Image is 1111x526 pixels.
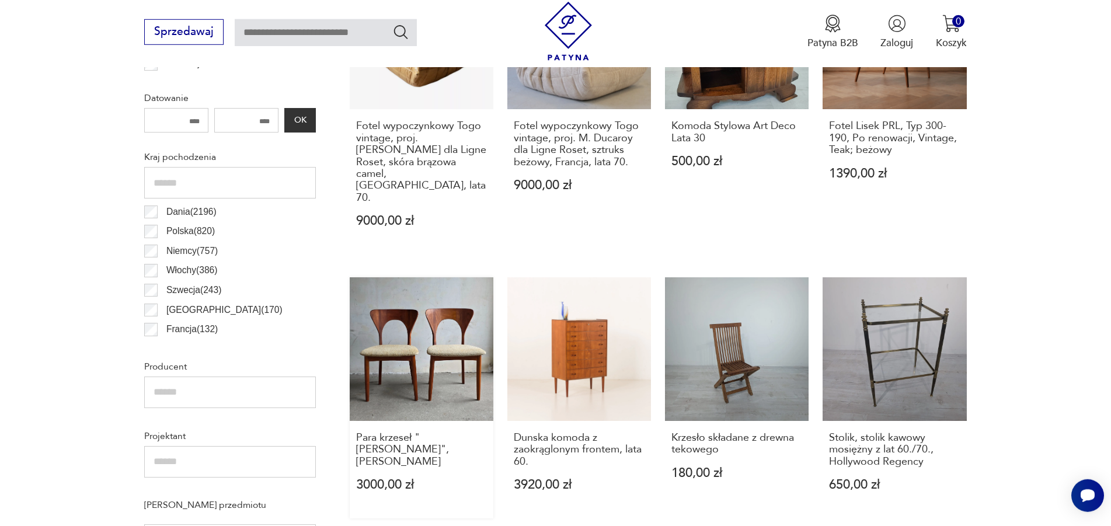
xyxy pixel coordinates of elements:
a: Sprzedawaj [144,28,223,37]
p: Czechy ( 120 ) [166,342,218,357]
p: 1390,00 zł [829,168,960,180]
p: Patyna B2B [807,36,858,50]
h3: Fotel Lisek PRL, Typ 300-190, Po renowacji, Vintage, Teak; beżowy [829,120,960,156]
p: [GEOGRAPHIC_DATA] ( 170 ) [166,302,283,318]
p: 500,00 zł [671,155,803,168]
h3: Komoda Stylowa Art Deco Lata 30 [671,120,803,144]
p: 650,00 zł [829,479,960,491]
a: Krzesło składane z drewna tekowegoKrzesło składane z drewna tekowego180,00 zł [665,277,809,519]
p: 180,00 zł [671,467,803,479]
p: 9000,00 zł [356,215,487,227]
h3: Fotel wypoczynkowy Togo vintage, proj. M. Ducaroy dla Ligne Roset, sztruks beżowy, Francja, lata 70. [514,120,645,168]
img: Ikona medalu [824,15,842,33]
p: Szwecja ( 243 ) [166,283,222,298]
button: Zaloguj [880,15,913,50]
a: Stolik, stolik kawowy mosiężny z lat 60./70., Hollywood RegencyStolik, stolik kawowy mosiężny z l... [823,277,966,519]
button: Patyna B2B [807,15,858,50]
p: 9000,00 zł [514,179,645,191]
img: Patyna - sklep z meblami i dekoracjami vintage [539,2,598,61]
img: Ikonka użytkownika [888,15,906,33]
p: 3920,00 zł [514,479,645,491]
h3: Dunska komoda z zaokrąglonym frontem, lata 60. [514,432,645,468]
a: Ikona medaluPatyna B2B [807,15,858,50]
h3: Fotel wypoczynkowy Togo vintage, proj. [PERSON_NAME] dla Ligne Roset, skóra brązowa camel, [GEOGR... [356,120,487,204]
p: Koszyk [936,36,967,50]
p: Datowanie [144,90,316,106]
button: OK [284,108,316,133]
p: 3000,00 zł [356,479,487,491]
h3: Para krzeseł "[PERSON_NAME]",[PERSON_NAME] [356,432,487,468]
img: Ikona koszyka [942,15,960,33]
div: 0 [952,15,964,27]
h3: Krzesło składane z drewna tekowego [671,432,803,456]
p: Producent [144,359,316,374]
p: [PERSON_NAME] przedmiotu [144,497,316,513]
p: Projektant [144,429,316,444]
a: Para krzeseł "Peter",Niels KeofoedPara krzeseł "[PERSON_NAME]",[PERSON_NAME]3000,00 zł [350,277,493,519]
button: 0Koszyk [936,15,967,50]
button: Sprzedawaj [144,19,223,45]
p: Polska ( 820 ) [166,224,215,239]
iframe: Smartsupp widget button [1071,479,1104,512]
p: Dania ( 2196 ) [166,204,217,220]
p: Francja ( 132 ) [166,322,218,337]
a: Dunska komoda z zaokrąglonym frontem, lata 60.Dunska komoda z zaokrąglonym frontem, lata 60.3920,... [507,277,651,519]
p: Kraj pochodzenia [144,149,316,165]
p: Włochy ( 386 ) [166,263,218,278]
button: Szukaj [392,23,409,40]
p: Niemcy ( 757 ) [166,243,218,259]
p: Zaloguj [880,36,913,50]
h3: Stolik, stolik kawowy mosiężny z lat 60./70., Hollywood Regency [829,432,960,468]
